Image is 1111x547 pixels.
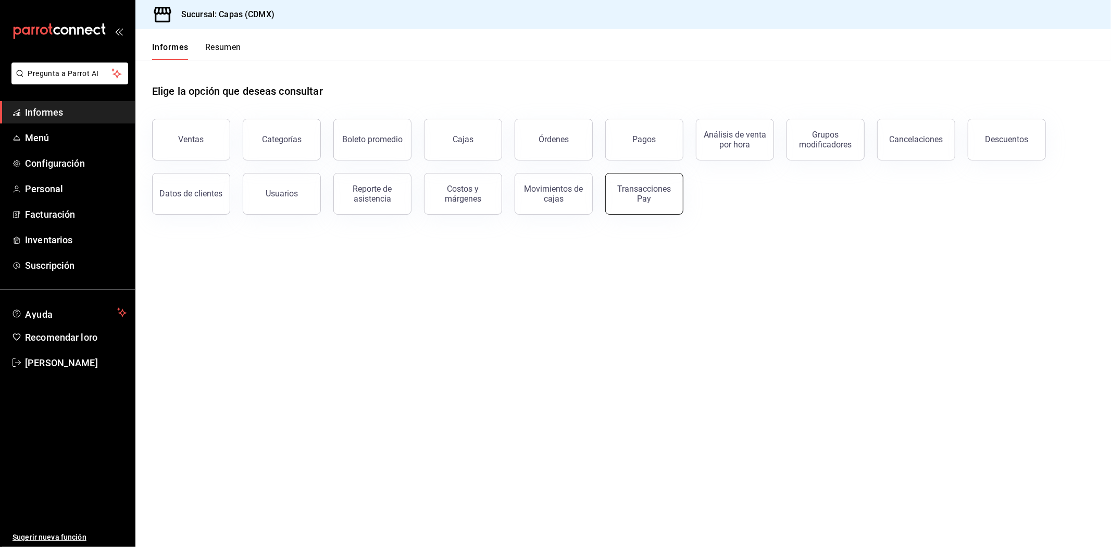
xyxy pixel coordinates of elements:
[968,119,1046,160] button: Descuentos
[25,183,63,194] font: Personal
[877,119,955,160] button: Cancelaciones
[25,209,75,220] font: Facturación
[633,134,656,144] font: Pagos
[25,309,53,320] font: Ayuda
[445,184,481,204] font: Costos y márgenes
[25,332,97,343] font: Recomendar loro
[243,119,321,160] button: Categorías
[605,119,683,160] button: Pagos
[515,119,593,160] button: Órdenes
[28,69,99,78] font: Pregunta a Parrot AI
[696,119,774,160] button: Análisis de venta por hora
[243,173,321,215] button: Usuarios
[266,189,298,198] font: Usuarios
[262,134,302,144] font: Categorías
[353,184,392,204] font: Reporte de asistencia
[152,42,189,52] font: Informes
[152,173,230,215] button: Datos de clientes
[181,9,274,19] font: Sucursal: Capas (CDMX)
[985,134,1029,144] font: Descuentos
[890,134,943,144] font: Cancelaciones
[342,134,403,144] font: Boleto promedio
[618,184,671,204] font: Transacciones Pay
[205,42,241,52] font: Resumen
[25,107,63,118] font: Informes
[800,130,852,150] font: Grupos modificadores
[787,119,865,160] button: Grupos modificadores
[25,260,74,271] font: Suscripción
[25,234,72,245] font: Inventarios
[424,173,502,215] button: Costos y márgenes
[160,189,223,198] font: Datos de clientes
[25,357,98,368] font: [PERSON_NAME]
[152,85,323,97] font: Elige la opción que deseas consultar
[525,184,583,204] font: Movimientos de cajas
[13,533,86,541] font: Sugerir nueva función
[152,119,230,160] button: Ventas
[704,130,766,150] font: Análisis de venta por hora
[333,173,411,215] button: Reporte de asistencia
[539,134,569,144] font: Órdenes
[11,63,128,84] button: Pregunta a Parrot AI
[152,42,241,60] div: pestañas de navegación
[333,119,411,160] button: Boleto promedio
[7,76,128,86] a: Pregunta a Parrot AI
[179,134,204,144] font: Ventas
[25,132,49,143] font: Menú
[424,119,502,160] a: Cajas
[115,27,123,35] button: abrir_cajón_menú
[453,134,474,144] font: Cajas
[605,173,683,215] button: Transacciones Pay
[25,158,85,169] font: Configuración
[515,173,593,215] button: Movimientos de cajas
